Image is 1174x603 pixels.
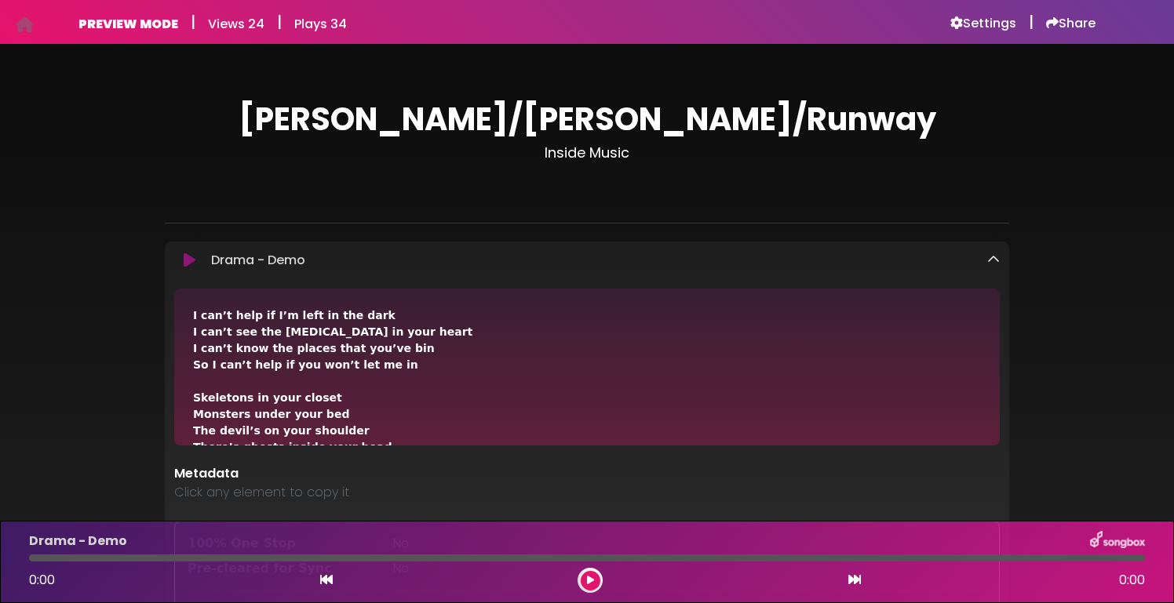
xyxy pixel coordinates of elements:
p: Metadata [174,464,1000,483]
h6: Plays 34 [294,16,347,31]
p: Click any element to copy it [174,483,1000,502]
img: songbox-logo-white.png [1090,531,1145,551]
a: Settings [950,16,1016,31]
h5: | [191,13,195,31]
h1: [PERSON_NAME]/[PERSON_NAME]/Runway [165,100,1009,138]
h6: Views 24 [208,16,264,31]
h5: | [277,13,282,31]
h6: PREVIEW MODE [78,16,178,31]
h3: Inside Music [165,144,1009,162]
span: 0:00 [1119,571,1145,590]
a: Share [1046,16,1096,31]
h5: | [1029,13,1034,31]
p: Drama - Demo [29,532,127,550]
p: Drama - Demo [211,251,305,270]
span: 0:00 [29,571,55,589]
